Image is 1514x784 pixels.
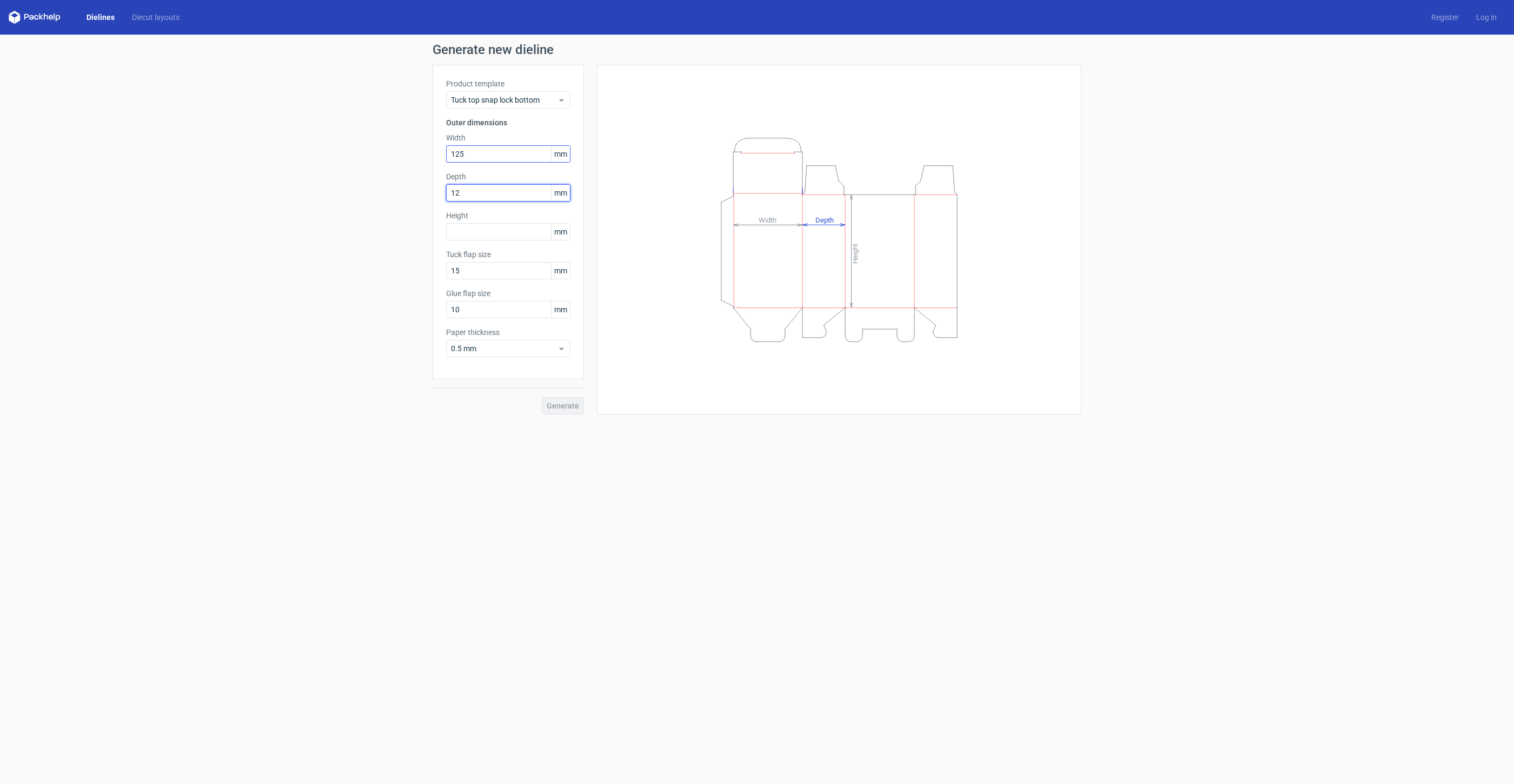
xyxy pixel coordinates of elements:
[451,343,557,354] span: 0.5 mm
[551,185,570,201] span: mm
[446,132,570,143] label: Width
[446,327,570,338] label: Paper thickness
[815,216,834,224] tspan: Depth
[433,43,1081,56] h1: Generate new dieline
[446,117,570,128] h3: Outer dimensions
[446,249,570,260] label: Tuck flap size
[446,171,570,182] label: Depth
[446,78,570,89] label: Product template
[1467,12,1505,23] a: Log in
[451,95,557,105] span: Tuck top snap lock bottom
[551,263,570,279] span: mm
[446,210,570,221] label: Height
[1423,12,1467,23] a: Register
[446,288,570,299] label: Glue flap size
[551,301,570,318] span: mm
[551,146,570,162] span: mm
[78,12,123,23] a: Dielines
[123,12,188,23] a: Diecut layouts
[851,243,859,263] tspan: Height
[551,224,570,240] span: mm
[759,216,776,224] tspan: Width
